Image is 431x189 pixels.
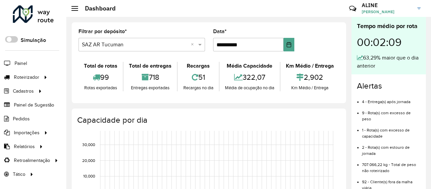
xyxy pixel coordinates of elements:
[83,174,95,178] text: 10,000
[345,1,360,16] a: Contato Rápido
[21,36,46,44] label: Simulação
[221,70,278,85] div: 322,07
[13,115,30,122] span: Pedidos
[282,85,338,91] div: Km Médio / Entrega
[357,31,421,54] div: 00:02:09
[80,85,121,91] div: Rotas exportadas
[362,105,421,122] li: 9 - Rota(s) com excesso de peso
[357,81,421,91] h4: Alertas
[13,171,25,178] span: Tático
[77,115,339,125] h4: Capacidade por dia
[362,94,421,105] li: 4 - Entrega(s) após jornada
[179,70,217,85] div: 51
[362,122,421,139] li: 1 - Rota(s) com excesso de capacidade
[82,142,95,147] text: 30,000
[221,85,278,91] div: Média de ocupação no dia
[80,70,121,85] div: 99
[14,143,35,150] span: Relatórios
[82,158,95,163] text: 20,000
[179,85,217,91] div: Recargas no dia
[125,62,175,70] div: Total de entregas
[125,85,175,91] div: Entregas exportadas
[362,139,421,157] li: 2 - Rota(s) com estouro de jornada
[15,60,27,67] span: Painel
[80,62,121,70] div: Total de rotas
[14,129,40,136] span: Importações
[221,62,278,70] div: Média Capacidade
[362,9,412,15] span: [PERSON_NAME]
[213,27,227,36] label: Data
[191,41,197,49] span: Clear all
[282,70,338,85] div: 2,902
[362,157,421,174] li: 707.066,22 kg - Total de peso não roteirizado
[13,88,34,95] span: Cadastros
[125,70,175,85] div: 718
[14,157,50,164] span: Retroalimentação
[282,62,338,70] div: Km Médio / Entrega
[78,27,127,36] label: Filtrar por depósito
[362,2,412,8] h3: ALINE
[179,62,217,70] div: Recargas
[78,5,116,12] h2: Dashboard
[14,101,54,109] span: Painel de Sugestão
[14,74,39,81] span: Roteirizador
[357,54,421,70] div: 63,29% maior que o dia anterior
[283,38,294,51] button: Choose Date
[357,22,421,31] div: Tempo médio por rota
